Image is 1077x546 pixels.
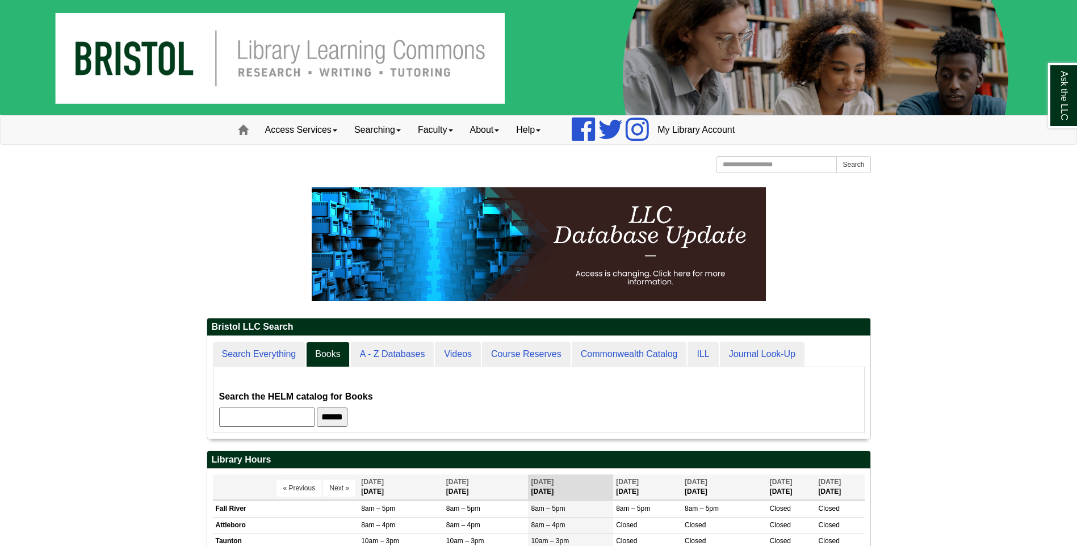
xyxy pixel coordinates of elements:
[435,342,481,367] a: Videos
[572,342,687,367] a: Commonwealth Catalog
[819,505,840,513] span: Closed
[323,480,355,497] button: Next »
[213,517,359,533] td: Attleboro
[361,537,399,545] span: 10am – 3pm
[462,116,508,144] a: About
[682,474,767,500] th: [DATE]
[446,521,480,529] span: 8am – 4pm
[819,478,841,486] span: [DATE]
[257,116,346,144] a: Access Services
[688,342,718,367] a: ILL
[219,389,373,405] label: Search the HELM catalog for Books
[649,116,743,144] a: My Library Account
[616,537,637,545] span: Closed
[819,537,840,545] span: Closed
[767,474,816,500] th: [DATE]
[770,521,791,529] span: Closed
[770,478,793,486] span: [DATE]
[361,478,384,486] span: [DATE]
[531,521,565,529] span: 8am – 4pm
[446,537,484,545] span: 10am – 3pm
[616,478,639,486] span: [DATE]
[213,342,305,367] a: Search Everything
[770,537,791,545] span: Closed
[207,318,870,336] h2: Bristol LLC Search
[816,474,865,500] th: [DATE]
[219,373,858,427] div: Books
[358,474,443,500] th: [DATE]
[351,342,434,367] a: A - Z Databases
[306,342,349,367] a: Books
[613,474,682,500] th: [DATE]
[685,505,719,513] span: 8am – 5pm
[312,187,766,301] img: HTML tutorial
[685,478,707,486] span: [DATE]
[770,505,791,513] span: Closed
[531,505,565,513] span: 8am – 5pm
[720,342,804,367] a: Journal Look-Up
[446,478,469,486] span: [DATE]
[616,521,637,529] span: Closed
[443,474,529,500] th: [DATE]
[361,521,395,529] span: 8am – 4pm
[531,478,554,486] span: [DATE]
[685,521,706,529] span: Closed
[346,116,409,144] a: Searching
[819,521,840,529] span: Closed
[531,537,569,545] span: 10am – 3pm
[508,116,549,144] a: Help
[446,505,480,513] span: 8am – 5pm
[276,480,321,497] button: « Previous
[361,505,395,513] span: 8am – 5pm
[207,451,870,469] h2: Library Hours
[528,474,613,500] th: [DATE]
[409,116,462,144] a: Faculty
[616,505,650,513] span: 8am – 5pm
[482,342,571,367] a: Course Reserves
[836,156,870,173] button: Search
[685,537,706,545] span: Closed
[213,501,359,517] td: Fall River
